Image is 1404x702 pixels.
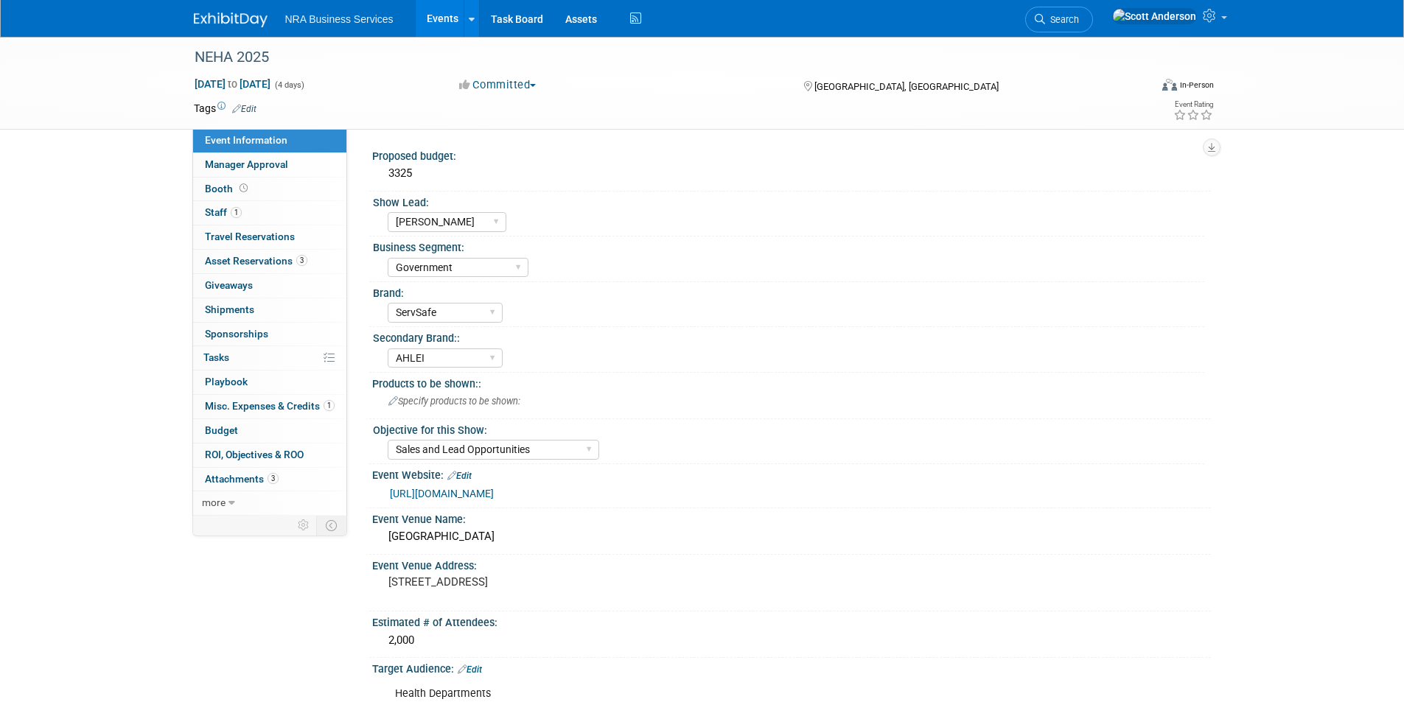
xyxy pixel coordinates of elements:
span: Shipments [205,303,254,315]
div: Secondary Brand:: [373,327,1204,345]
span: Booth not reserved yet [237,183,251,194]
div: Objective for this Show: [373,419,1204,438]
span: NRA Business Services [285,13,394,25]
a: Edit [458,664,482,675]
img: ExhibitDay [194,13,268,27]
div: Proposed budget: [372,145,1211,164]
a: Shipments [193,298,346,322]
td: Toggle Event Tabs [316,516,346,535]
a: Sponsorships [193,323,346,346]
span: [GEOGRAPHIC_DATA], [GEOGRAPHIC_DATA] [814,81,999,92]
span: Travel Reservations [205,231,295,242]
pre: [STREET_ADDRESS] [388,575,705,589]
button: Committed [454,77,542,93]
div: [GEOGRAPHIC_DATA] [383,525,1200,548]
td: Personalize Event Tab Strip [291,516,317,535]
span: 3 [268,473,279,484]
a: Event Information [193,129,346,152]
a: more [193,491,346,515]
td: Tags [194,101,256,116]
span: (4 days) [273,80,304,90]
div: Event Rating [1173,101,1213,108]
span: Budget [205,424,238,436]
a: Staff1 [193,201,346,225]
img: Scott Anderson [1112,8,1197,24]
a: Edit [447,471,472,481]
span: Misc. Expenses & Credits [205,400,335,412]
div: Event Venue Address: [372,555,1211,573]
span: ROI, Objectives & ROO [205,449,304,460]
div: Brand: [373,282,1204,301]
img: Format-Inperson.png [1162,79,1177,91]
a: Misc. Expenses & Credits1 [193,395,346,418]
a: Travel Reservations [193,225,346,249]
div: Products to be shown:: [372,373,1211,391]
div: 3325 [383,162,1200,185]
a: Edit [232,104,256,114]
a: Search [1025,7,1093,32]
div: Estimated # of Attendees: [372,611,1211,630]
span: Booth [205,183,251,194]
span: Sponsorships [205,328,268,340]
div: Event Website: [372,464,1211,483]
div: Show Lead: [373,192,1204,210]
a: ROI, Objectives & ROO [193,443,346,467]
span: 1 [231,207,242,218]
span: Asset Reservations [205,255,307,267]
span: Giveaways [205,279,253,291]
a: Budget [193,419,346,443]
span: Staff [205,206,242,218]
span: Manager Approval [205,158,288,170]
a: Booth [193,178,346,201]
span: more [202,496,226,508]
a: Attachments3 [193,468,346,491]
a: Giveaways [193,274,346,298]
span: Tasks [203,351,229,363]
span: Playbook [205,376,248,387]
div: Business Segment: [373,236,1204,255]
span: Attachments [205,473,279,485]
span: Event Information [205,134,287,146]
div: Event Venue Name: [372,508,1211,527]
a: Asset Reservations3 [193,250,346,273]
a: Tasks [193,346,346,370]
div: Event Format [1063,77,1215,99]
span: Search [1045,14,1079,25]
span: to [226,78,240,90]
a: Manager Approval [193,153,346,177]
span: [DATE] [DATE] [194,77,271,91]
span: 3 [296,255,307,266]
a: Playbook [193,371,346,394]
a: [URL][DOMAIN_NAME] [390,488,494,499]
div: Target Audience: [372,658,1211,677]
div: 2,000 [383,629,1200,652]
span: Specify products to be shown: [388,396,520,407]
div: In-Person [1179,80,1214,91]
div: NEHA 2025 [189,44,1128,71]
span: 1 [324,400,335,411]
